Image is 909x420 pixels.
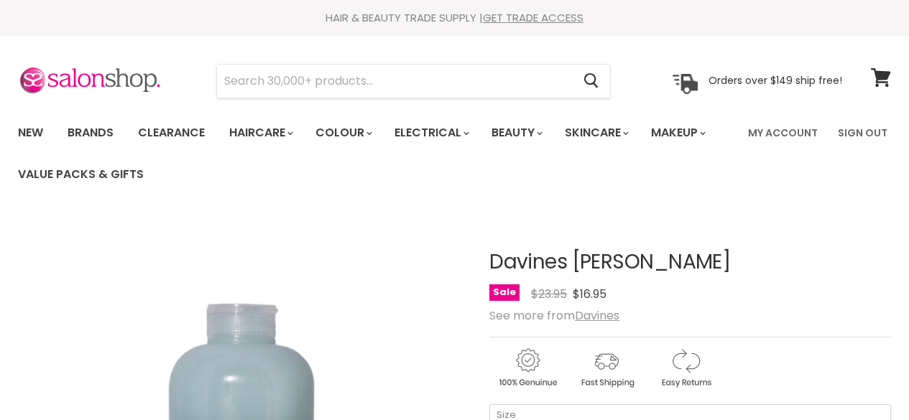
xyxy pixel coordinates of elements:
input: Search [217,65,572,98]
span: $16.95 [573,286,606,302]
img: shipping.gif [568,346,645,390]
a: Makeup [640,118,714,148]
a: Sign Out [829,118,896,148]
button: Search [572,65,610,98]
p: Orders over $149 ship free! [709,74,842,87]
span: See more from [489,307,619,324]
a: Haircare [218,118,302,148]
a: GET TRADE ACCESS [483,10,583,25]
a: Value Packs & Gifts [7,159,154,190]
span: Sale [489,284,520,301]
span: $23.95 [531,286,567,302]
form: Product [216,64,611,98]
img: genuine.gif [489,346,566,390]
a: Clearance [127,118,216,148]
img: returns.gif [647,346,724,390]
a: Electrical [384,118,478,148]
a: Beauty [481,118,551,148]
h1: Davines [PERSON_NAME] [489,251,891,274]
a: Brands [57,118,124,148]
a: Davines [575,307,619,324]
a: Skincare [554,118,637,148]
a: Colour [305,118,381,148]
a: My Account [739,118,826,148]
a: New [7,118,54,148]
ul: Main menu [7,112,739,195]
